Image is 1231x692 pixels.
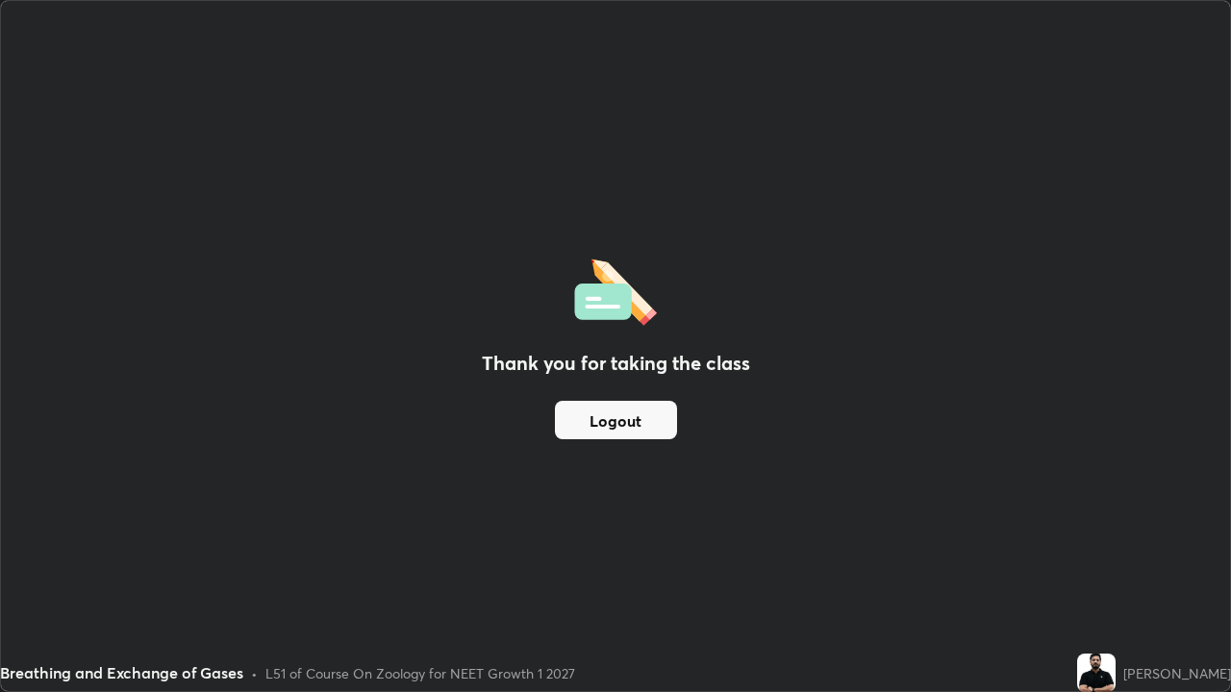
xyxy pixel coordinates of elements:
[555,401,677,439] button: Logout
[482,349,750,378] h2: Thank you for taking the class
[574,253,657,326] img: offlineFeedback.1438e8b3.svg
[251,663,258,683] div: •
[1077,654,1116,692] img: 54f690991e824e6993d50b0d6a1f1dc5.jpg
[265,663,575,683] div: L51 of Course On Zoology for NEET Growth 1 2027
[1123,663,1231,683] div: [PERSON_NAME]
